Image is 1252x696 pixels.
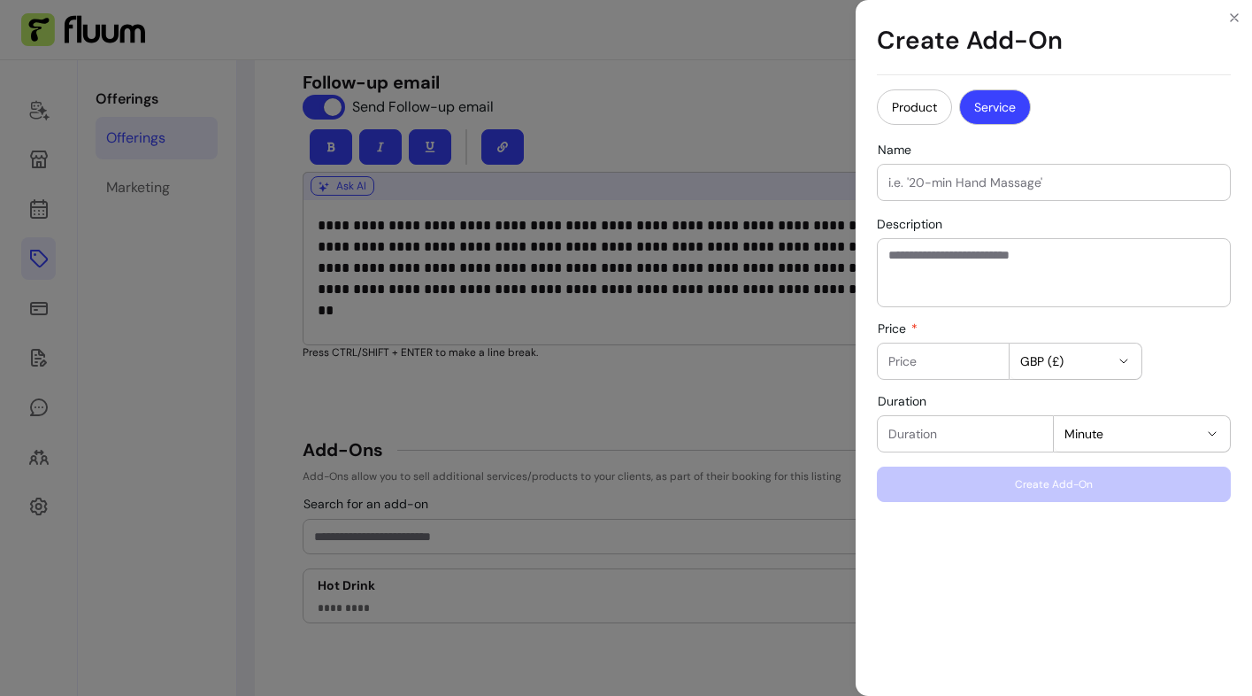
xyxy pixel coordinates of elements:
[888,174,1219,191] input: Name
[878,393,926,409] span: Duration
[888,246,1219,299] textarea: Briefly describe the add-on
[1020,352,1110,370] span: GBP (£)
[888,425,1042,443] input: Duration
[888,352,998,370] input: Price
[1054,416,1230,452] button: Minute
[878,142,911,158] span: Name
[959,89,1031,125] button: Service
[878,321,910,336] span: Price
[1220,4,1248,32] button: Close
[877,89,952,125] button: Product
[1010,344,1141,379] button: GBP (£)
[1064,425,1198,443] span: Minute
[877,7,1231,75] h1: Create Add-On
[877,216,942,232] span: Description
